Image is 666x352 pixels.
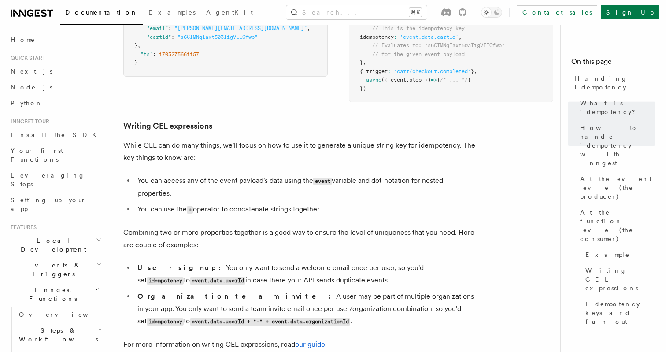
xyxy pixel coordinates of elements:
span: : [153,51,156,57]
button: Events & Triggers [7,257,104,282]
span: Idempotency keys and fan-out [585,300,655,326]
li: A user may be part of multiple organizations in your app. You only want to send a team invite ema... [135,290,476,328]
span: Node.js [11,84,52,91]
span: Leveraging Steps [11,172,85,188]
span: Features [7,224,37,231]
span: : [168,25,171,31]
span: Next.js [11,68,52,75]
span: } [360,59,363,66]
a: Overview [15,307,104,322]
span: Install the SDK [11,131,102,138]
a: Example [582,247,655,263]
li: You can access any of the event payload's data using the variable and dot-notation for nested pro... [135,174,476,200]
a: AgentKit [201,3,258,24]
span: "s6CIMNqIaxt503I1gVEICfwp" [178,34,258,40]
span: Writing CEL expressions [585,266,655,293]
a: Idempotency keys and fan-out [582,296,655,330]
span: ({ event [381,77,406,83]
span: Quick start [7,55,45,62]
span: How to handle idempotency with Inngest [580,123,655,167]
span: Example [585,250,630,259]
span: : [388,68,391,74]
a: Sign Up [601,5,659,19]
button: Local Development [7,233,104,257]
span: Home [11,35,35,44]
p: Combining two or more properties together is a good way to ensure the level of uniqueness that yo... [123,226,476,251]
code: event [313,178,332,185]
a: Writing CEL expressions [123,120,212,132]
span: { [437,77,440,83]
strong: User signup: [137,263,226,272]
code: idempotency [147,318,184,326]
a: Next.js [7,63,104,79]
span: Events & Triggers [7,261,96,278]
a: Examples [143,3,201,24]
span: Inngest Functions [7,285,95,303]
a: Leveraging Steps [7,167,104,192]
a: At the function level (the consumer) [577,204,655,247]
span: // Evaluates to: "s6CIMNqIaxt503I1gVEICfwp" [372,42,505,48]
span: } [134,59,137,66]
span: { trigger [360,68,388,74]
span: 1703275661157 [159,51,199,57]
span: , [363,59,366,66]
a: What is idempotency? [577,95,655,120]
span: 'cart/checkout.completed' [394,68,471,74]
span: => [431,77,437,83]
span: Setting up your app [11,196,86,212]
a: Install the SDK [7,127,104,143]
span: Steps & Workflows [15,326,98,344]
a: At the event level (the producer) [577,171,655,204]
span: "email" [147,25,168,31]
strong: Organization team invite: [137,292,336,300]
a: our guide [295,340,325,348]
a: Writing CEL expressions [582,263,655,296]
a: Your first Functions [7,143,104,167]
span: step }) [409,77,431,83]
code: idempotency [147,277,184,285]
p: For more information on writing CEL expressions, read . [123,338,476,351]
span: Overview [19,311,110,318]
a: Handling idempotency [571,70,655,95]
span: } [468,77,471,83]
span: // This is the idempotency key [372,25,465,31]
button: Steps & Workflows [15,322,104,347]
span: } [471,68,474,74]
kbd: ⌘K [409,8,422,17]
span: At the event level (the producer) [580,174,655,201]
button: Toggle dark mode [481,7,502,18]
span: Handling idempotency [575,74,655,92]
a: Python [7,95,104,111]
span: Inngest tour [7,118,49,125]
span: idempotency [360,34,394,40]
a: Home [7,32,104,48]
span: , [474,68,477,74]
span: , [137,42,141,48]
span: Examples [148,9,196,16]
span: : [171,34,174,40]
h4: On this page [571,56,655,70]
span: "[PERSON_NAME][EMAIL_ADDRESS][DOMAIN_NAME]" [174,25,307,31]
a: How to handle idempotency with Inngest [577,120,655,171]
span: , [459,34,462,40]
p: While CEL can do many things, we'll focus on how to use it to generate a unique string key for id... [123,139,476,164]
a: Setting up your app [7,192,104,217]
span: async [366,77,381,83]
span: // for the given event payload [372,51,465,57]
span: : [394,34,397,40]
button: Search...⌘K [286,5,427,19]
span: Python [11,100,43,107]
a: Documentation [60,3,143,25]
span: } [134,42,137,48]
span: , [406,77,409,83]
span: Local Development [7,236,96,254]
span: }) [360,85,366,92]
span: "ts" [141,51,153,57]
li: You can use the operator to concatenate strings together. [135,203,476,216]
code: event.data.userId [190,277,245,285]
code: + [187,206,193,214]
span: At the function level (the consumer) [580,208,655,243]
span: , [307,25,310,31]
span: 'event.data.cartId' [400,34,459,40]
span: Documentation [65,9,138,16]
